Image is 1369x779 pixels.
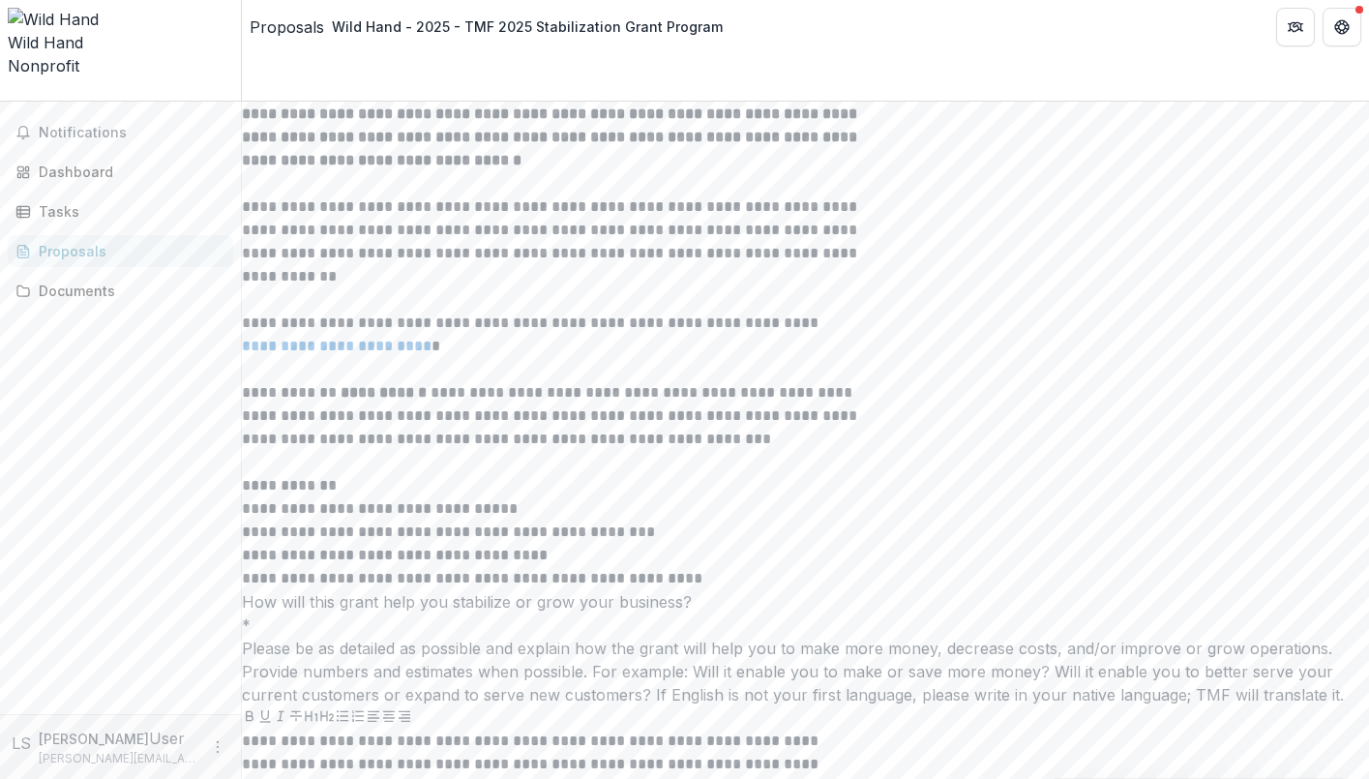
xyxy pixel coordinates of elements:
[250,13,730,41] nav: breadcrumb
[39,281,218,301] div: Documents
[350,706,366,730] button: Ordered List
[39,750,198,767] p: [PERSON_NAME][EMAIL_ADDRESS][DOMAIN_NAME]
[8,8,233,31] img: Wild Hand
[304,706,319,730] button: Heading 1
[288,706,304,730] button: Strike
[39,729,149,749] p: [PERSON_NAME]
[335,706,350,730] button: Bullet List
[8,56,79,75] span: Nonprofit
[39,201,218,222] div: Tasks
[39,241,218,261] div: Proposals
[242,706,257,730] button: Bold
[8,117,233,148] button: Notifications
[381,706,397,730] button: Align Center
[1323,8,1361,46] button: Get Help
[319,706,335,730] button: Heading 2
[242,590,1369,614] p: How will this grant help you stabilize or grow your business?
[8,156,233,188] a: Dashboard
[1276,8,1315,46] button: Partners
[257,706,273,730] button: Underline
[12,732,31,755] div: Liz Sytsma
[8,235,233,267] a: Proposals
[242,637,1369,706] div: Please be as detailed as possible and explain how the grant will help you to make more money, dec...
[397,706,412,730] button: Align Right
[366,706,381,730] button: Align Left
[273,706,288,730] button: Italicize
[332,16,723,37] div: Wild Hand - 2025 - TMF 2025 Stabilization Grant Program
[39,162,218,182] div: Dashboard
[8,275,233,307] a: Documents
[8,31,233,54] div: Wild Hand
[206,735,229,759] button: More
[250,15,324,39] a: Proposals
[39,125,225,141] span: Notifications
[8,195,233,227] a: Tasks
[149,727,185,750] p: User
